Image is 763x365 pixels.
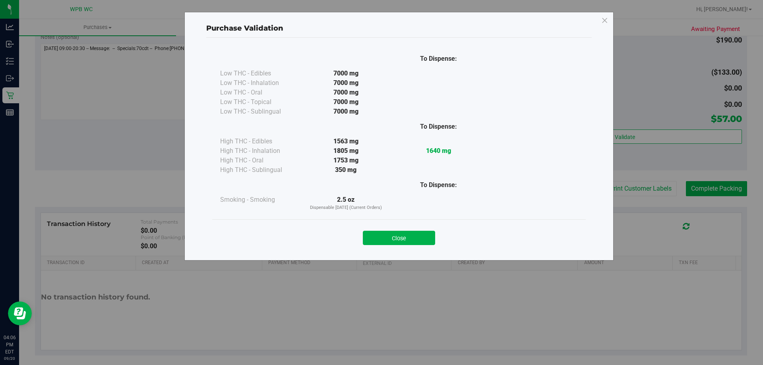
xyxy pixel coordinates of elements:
iframe: Resource center [8,301,32,325]
div: Low THC - Topical [220,97,300,107]
p: Dispensable [DATE] (Current Orders) [300,205,392,211]
div: Low THC - Inhalation [220,78,300,88]
div: High THC - Inhalation [220,146,300,156]
div: 1753 mg [300,156,392,165]
div: 350 mg [300,165,392,175]
div: High THC - Edibles [220,137,300,146]
div: 7000 mg [300,78,392,88]
div: 7000 mg [300,88,392,97]
div: 2.5 oz [300,195,392,211]
div: 7000 mg [300,97,392,107]
div: To Dispense: [392,122,485,131]
div: Low THC - Oral [220,88,300,97]
span: Purchase Validation [206,24,283,33]
div: To Dispense: [392,180,485,190]
div: 1805 mg [300,146,392,156]
div: Low THC - Edibles [220,69,300,78]
div: High THC - Sublingual [220,165,300,175]
div: High THC - Oral [220,156,300,165]
div: Smoking - Smoking [220,195,300,205]
div: To Dispense: [392,54,485,64]
strong: 1640 mg [426,147,451,154]
div: 7000 mg [300,69,392,78]
div: 7000 mg [300,107,392,116]
button: Close [363,231,435,245]
div: 1563 mg [300,137,392,146]
div: Low THC - Sublingual [220,107,300,116]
